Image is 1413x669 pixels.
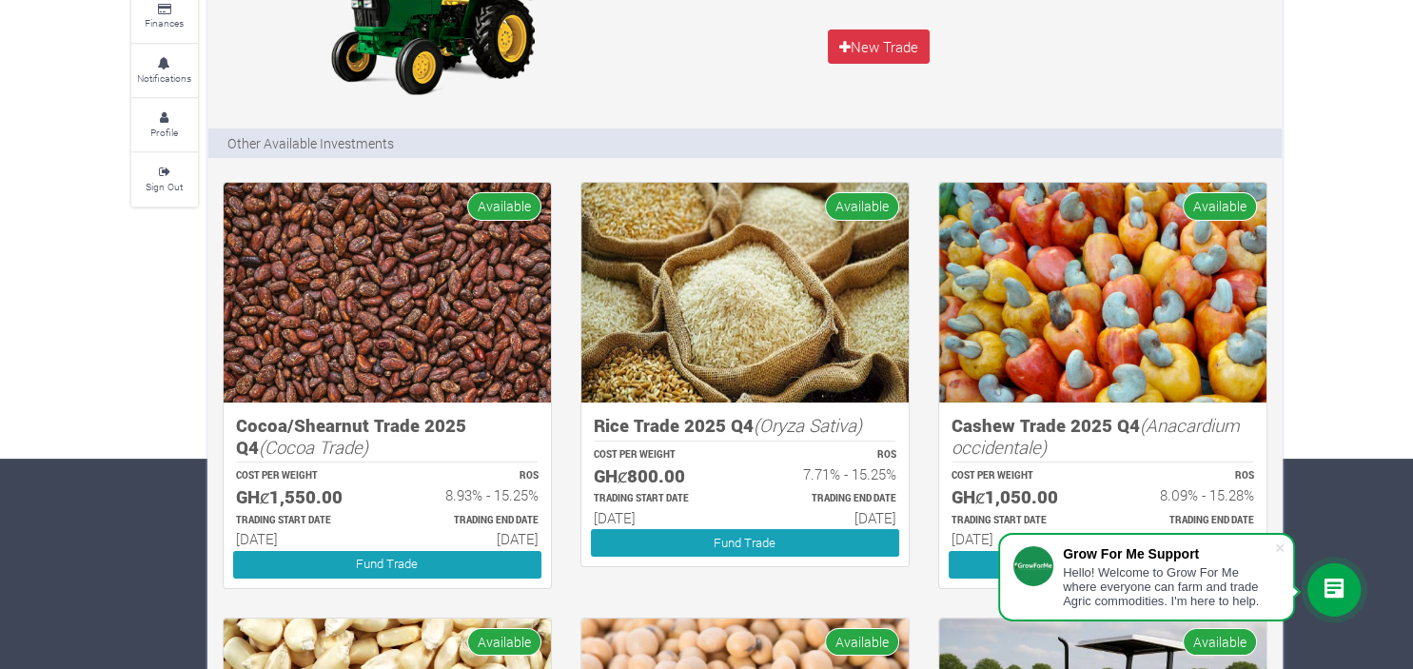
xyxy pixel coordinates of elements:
h6: [DATE] [594,509,728,526]
h5: GHȼ1,550.00 [236,486,370,508]
i: (Anacardium occidentale) [952,413,1240,459]
a: Fund Trade [949,551,1257,579]
small: Profile [150,126,178,139]
img: growforme image [939,183,1266,403]
a: Notifications [131,45,198,97]
p: Estimated Trading Start Date [236,514,370,528]
i: (Oryza Sativa) [754,413,862,437]
small: Notifications [137,71,191,85]
p: Estimated Trading End Date [762,492,896,506]
span: Available [825,628,899,656]
h6: [DATE] [1120,530,1254,547]
a: New Trade [828,30,931,64]
p: COST PER WEIGHT [236,469,370,483]
p: Estimated Trading End Date [1120,514,1254,528]
p: ROS [762,448,896,462]
h6: [DATE] [762,509,896,526]
span: Available [1183,628,1257,656]
div: Grow For Me Support [1063,546,1274,561]
p: COST PER WEIGHT [594,448,728,462]
h6: 7.71% - 15.25% [762,465,896,482]
div: Hello! Welcome to Grow For Me where everyone can farm and trade Agric commodities. I'm here to help. [1063,565,1274,608]
small: Sign Out [146,180,183,193]
small: Finances [145,16,184,30]
h5: Cashew Trade 2025 Q4 [952,415,1254,458]
p: ROS [1120,469,1254,483]
h5: Rice Trade 2025 Q4 [594,415,896,437]
h6: [DATE] [404,530,539,547]
h6: 8.93% - 15.25% [404,486,539,503]
img: growforme image [581,183,909,403]
h6: [DATE] [236,530,370,547]
h5: GHȼ800.00 [594,465,728,487]
span: Available [467,628,541,656]
p: ROS [404,469,539,483]
span: Available [825,192,899,220]
p: Other Available Investments [227,133,394,153]
p: COST PER WEIGHT [952,469,1086,483]
p: Estimated Trading Start Date [594,492,728,506]
a: Profile [131,99,198,151]
a: Fund Trade [233,551,541,579]
h6: 8.09% - 15.28% [1120,486,1254,503]
span: Available [1183,192,1257,220]
a: Fund Trade [591,529,899,557]
p: Estimated Trading End Date [404,514,539,528]
i: (Cocoa Trade) [259,435,368,459]
p: Estimated Trading Start Date [952,514,1086,528]
span: Available [467,192,541,220]
img: growforme image [224,183,551,403]
a: Sign Out [131,153,198,206]
h6: [DATE] [952,530,1086,547]
h5: Cocoa/Shearnut Trade 2025 Q4 [236,415,539,458]
h5: GHȼ1,050.00 [952,486,1086,508]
